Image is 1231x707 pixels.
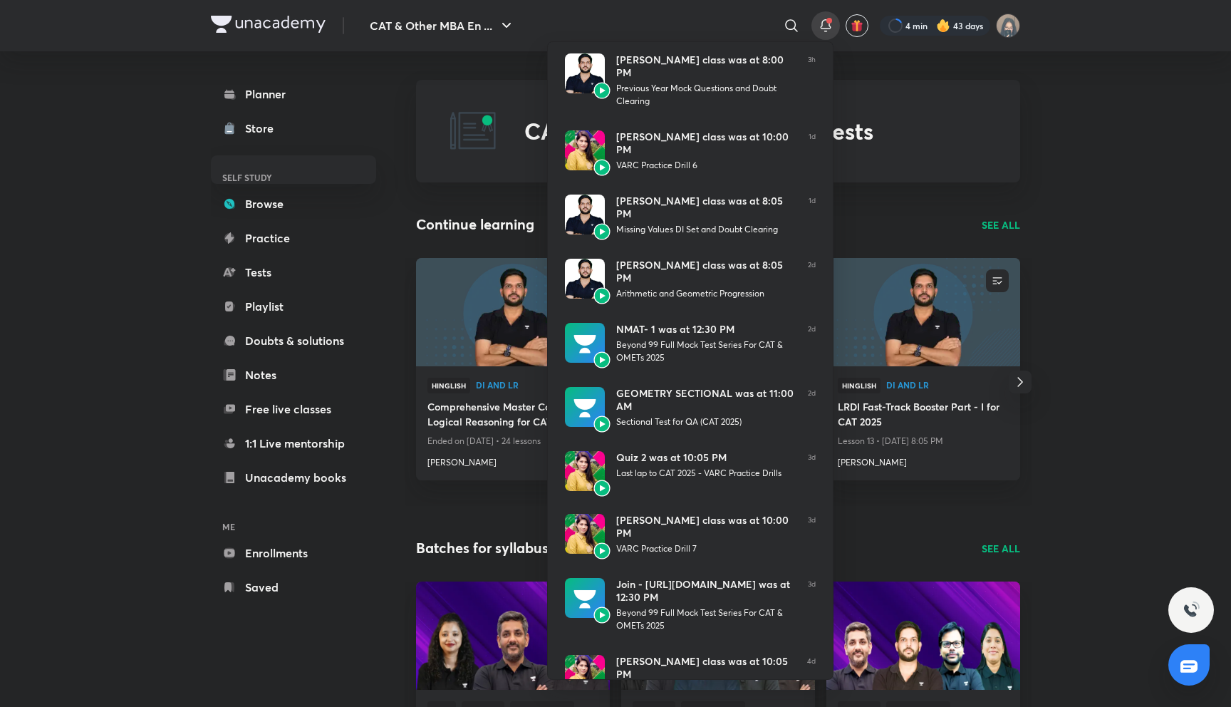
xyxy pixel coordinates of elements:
[593,82,611,99] img: Avatar
[593,223,611,240] img: Avatar
[565,195,605,234] img: Avatar
[809,195,816,236] span: 1d
[616,223,797,236] div: Missing Values DI Set and Doubt Clearing
[548,247,833,311] a: AvatarAvatar[PERSON_NAME] class was at 8:05 PMArithmetic and Geometric Progression2d
[616,451,796,464] div: Quiz 2 was at 10:05 PM
[548,376,833,440] a: AvatarAvatarGEOMETRY SECTIONAL was at 11:00 AMSectional Test for QA (CAT 2025)2d
[616,467,796,480] div: Last lap to CAT 2025 - VARC Practice Drills
[593,416,611,433] img: Avatar
[616,578,796,604] div: Join - [URL][DOMAIN_NAME] was at 12:30 PM
[548,42,833,119] a: AvatarAvatar[PERSON_NAME] class was at 8:00 PMPrevious Year Mock Questions and Doubt Clearing3h
[616,287,796,300] div: Arithmetic and Geometric Progression
[808,53,816,108] span: 3h
[616,387,796,413] div: GEOMETRY SECTIONAL was at 11:00 AM
[616,542,796,555] div: VARC Practice Drill 7
[593,351,611,368] img: Avatar
[548,440,833,502] a: AvatarAvatarQuiz 2 was at 10:05 PMLast lap to CAT 2025 - VARC Practice Drills3d
[616,195,797,220] div: [PERSON_NAME] class was at 8:05 PM
[565,655,605,695] img: Avatar
[616,323,796,336] div: NMAT- 1 was at 12:30 PM
[616,130,797,156] div: [PERSON_NAME] class was at 10:00 PM
[808,578,816,632] span: 3d
[808,323,816,364] span: 2d
[808,387,816,428] span: 2d
[616,259,796,284] div: [PERSON_NAME] class was at 8:05 PM
[565,53,605,93] img: Avatar
[593,159,611,176] img: Avatar
[616,339,796,364] div: Beyond 99 Full Mock Test Series For CAT & OMETs 2025
[808,259,816,300] span: 2d
[616,82,796,108] div: Previous Year Mock Questions and Doubt Clearing
[548,183,833,247] a: AvatarAvatar[PERSON_NAME] class was at 8:05 PMMissing Values DI Set and Doubt Clearing1d
[548,311,833,376] a: AvatarAvatarNMAT- 1 was at 12:30 PMBeyond 99 Full Mock Test Series For CAT & OMETs 20252d
[565,130,605,170] img: Avatar
[616,607,796,632] div: Beyond 99 Full Mock Test Series For CAT & OMETs 2025
[565,578,605,618] img: Avatar
[565,259,605,299] img: Avatar
[548,567,833,644] a: AvatarAvatarJoin - [URL][DOMAIN_NAME] was at 12:30 PMBeyond 99 Full Mock Test Series For CAT & OM...
[565,451,605,491] img: Avatar
[616,53,796,79] div: [PERSON_NAME] class was at 8:00 PM
[807,655,816,696] span: 4d
[593,542,611,559] img: Avatar
[548,119,833,183] a: AvatarAvatar[PERSON_NAME] class was at 10:00 PMVARC Practice Drill 61d
[593,287,611,304] img: Avatar
[565,323,605,363] img: Avatar
[616,416,796,428] div: Sectional Test for QA (CAT 2025)
[616,655,796,681] div: [PERSON_NAME] class was at 10:05 PM
[548,502,833,567] a: AvatarAvatar[PERSON_NAME] class was at 10:00 PMVARC Practice Drill 73d
[809,130,816,172] span: 1d
[808,514,816,555] span: 3d
[616,514,796,540] div: [PERSON_NAME] class was at 10:00 PM
[565,514,605,554] img: Avatar
[593,607,611,624] img: Avatar
[808,451,816,491] span: 3d
[565,387,605,427] img: Avatar
[593,480,611,497] img: Avatar
[616,159,797,172] div: VARC Practice Drill 6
